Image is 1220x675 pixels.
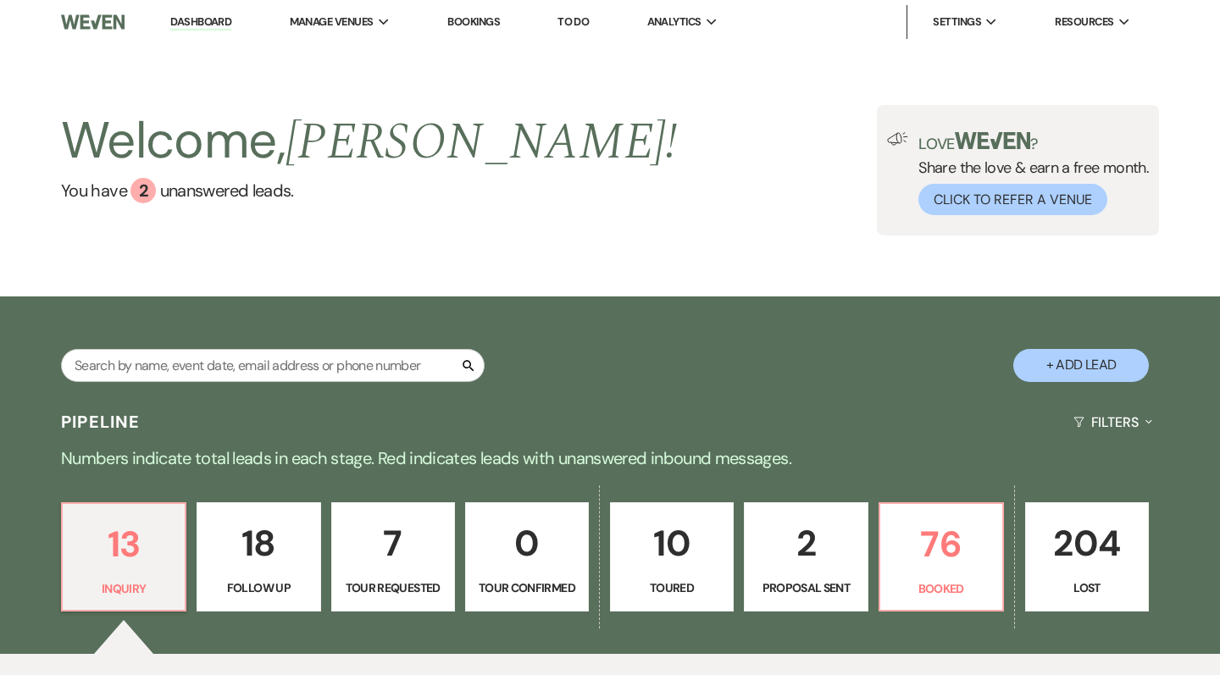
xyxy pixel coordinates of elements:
a: 13Inquiry [61,502,186,612]
span: [PERSON_NAME] ! [286,103,677,181]
input: Search by name, event date, email address or phone number [61,349,485,382]
p: 204 [1036,515,1138,572]
p: Toured [621,578,723,597]
a: 0Tour Confirmed [465,502,589,612]
p: 7 [342,515,444,572]
p: 0 [476,515,578,572]
span: Manage Venues [290,14,374,30]
p: 18 [208,515,309,572]
a: 10Toured [610,502,734,612]
a: 18Follow Up [197,502,320,612]
a: Bookings [447,14,500,29]
p: Follow Up [208,578,309,597]
p: Inquiry [73,579,175,598]
div: 2 [130,178,156,203]
a: Dashboard [170,14,231,30]
img: weven-logo-green.svg [955,132,1030,149]
p: Love ? [918,132,1149,152]
p: Lost [1036,578,1138,597]
h3: Pipeline [61,410,141,434]
a: 204Lost [1025,502,1149,612]
p: 13 [73,516,175,573]
span: Settings [933,14,981,30]
p: 76 [890,516,992,573]
img: Weven Logo [61,4,125,40]
span: Analytics [647,14,701,30]
p: Proposal Sent [755,578,857,597]
button: + Add Lead [1013,349,1149,382]
p: Tour Requested [342,578,444,597]
p: Booked [890,579,992,598]
button: Filters [1067,400,1159,445]
p: 2 [755,515,857,572]
a: 2Proposal Sent [744,502,868,612]
a: 76Booked [879,502,1004,612]
a: You have 2 unanswered leads. [61,178,677,203]
p: 10 [621,515,723,572]
p: Tour Confirmed [476,578,578,597]
button: Click to Refer a Venue [918,184,1107,215]
a: To Do [557,14,589,29]
div: Share the love & earn a free month. [908,132,1149,215]
img: loud-speaker-illustration.svg [887,132,908,146]
span: Resources [1055,14,1113,30]
h2: Welcome, [61,105,677,178]
a: 7Tour Requested [331,502,455,612]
